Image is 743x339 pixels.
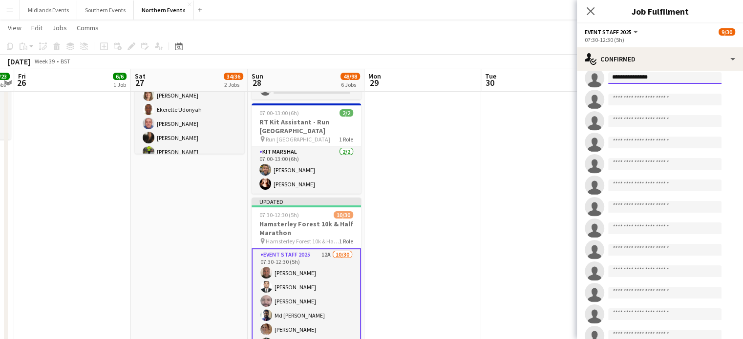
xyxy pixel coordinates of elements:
span: Event Staff 2025 [585,28,632,36]
span: 1 Role [339,238,353,245]
span: Sun [252,72,263,80]
button: Event Staff 2025 [585,28,639,36]
span: 48/98 [340,73,360,80]
div: [DATE] [8,57,30,66]
span: Jobs [52,23,67,32]
span: Hamsterley Forest 10k & Half Marathon [266,238,339,245]
span: 34/36 [224,73,243,80]
span: 27 [133,77,146,88]
span: 6/6 [113,73,127,80]
span: View [8,23,21,32]
span: Mon [368,72,381,80]
h3: Job Fulfilment [577,5,743,18]
span: Comms [77,23,99,32]
span: 9/30 [719,28,735,36]
a: Edit [27,21,46,34]
div: BST [61,58,70,65]
button: Northern Events [134,0,194,20]
button: Southern Events [77,0,134,20]
div: 1 Job [113,81,126,88]
span: 07:30-12:30 (5h) [259,211,299,219]
span: 26 [17,77,26,88]
a: View [4,21,25,34]
div: 2 Jobs [224,81,243,88]
div: 07:30-12:30 (5h) [585,36,735,43]
span: 1 Role [339,136,353,143]
span: Tue [485,72,496,80]
button: Midlands Events [20,0,77,20]
span: Run [GEOGRAPHIC_DATA] [266,136,330,143]
span: Edit [31,23,42,32]
span: 29 [367,77,381,88]
a: Comms [73,21,103,34]
div: Updated [252,198,361,205]
h3: RT Kit Assistant - Run [GEOGRAPHIC_DATA] [252,118,361,135]
span: Fri [18,72,26,80]
span: 2/2 [340,109,353,117]
app-card-role: Kit Marshal2/207:00-13:00 (6h)[PERSON_NAME][PERSON_NAME] [252,146,361,194]
div: Confirmed [577,47,743,71]
span: Week 39 [32,58,57,65]
div: 6 Jobs [341,81,360,88]
span: 28 [250,77,263,88]
span: 30 [484,77,496,88]
span: 07:00-13:00 (6h) [259,109,299,117]
span: Sat [135,72,146,80]
span: 10/30 [334,211,353,219]
h3: Hamsterley Forest 10k & Half Marathon [252,219,361,237]
app-job-card: 07:00-13:00 (6h)2/2RT Kit Assistant - Run [GEOGRAPHIC_DATA] Run [GEOGRAPHIC_DATA]1 RoleKit Marsha... [252,103,361,194]
a: Jobs [48,21,71,34]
